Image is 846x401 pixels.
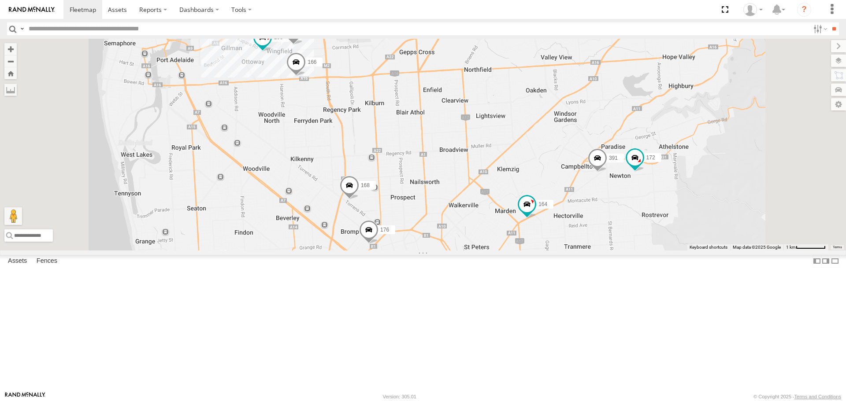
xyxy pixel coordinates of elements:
span: 164 [538,202,547,208]
button: Zoom out [4,55,17,67]
a: Terms and Conditions [794,394,841,399]
button: Drag Pegman onto the map to open Street View [4,207,22,225]
a: Visit our Website [5,392,45,401]
label: Search Filter Options [810,22,829,35]
button: Zoom Home [4,67,17,79]
label: Map Settings [831,98,846,110]
label: Hide Summary Table [831,255,839,268]
i: ? [797,3,811,17]
span: 391 [609,155,618,162]
span: 168 [361,182,370,188]
div: © Copyright 2025 - [753,394,841,399]
span: 172 [646,155,655,161]
div: Version: 305.01 [383,394,416,399]
label: Fences [32,255,62,268]
div: Amin Vahidinezhad [740,3,766,16]
span: 1 km [786,245,796,250]
button: Keyboard shortcuts [690,244,727,250]
span: 176 [380,227,389,233]
label: Measure [4,84,17,96]
label: Assets [4,255,31,268]
img: rand-logo.svg [9,7,55,13]
label: Dock Summary Table to the Right [821,255,830,268]
span: 166 [308,59,316,66]
label: Dock Summary Table to the Left [813,255,821,268]
span: Map data ©2025 Google [733,245,781,250]
button: Zoom in [4,43,17,55]
label: Search Query [19,22,26,35]
button: Map Scale: 1 km per 64 pixels [783,244,828,250]
a: Terms [833,245,842,249]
